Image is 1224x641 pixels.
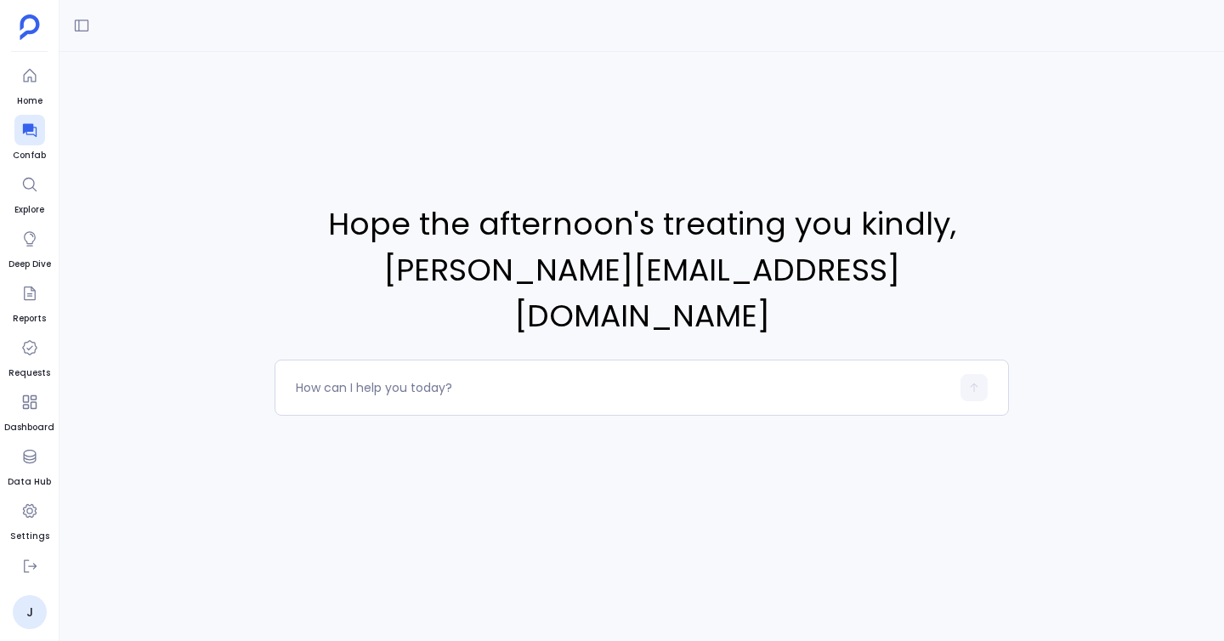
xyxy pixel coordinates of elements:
[275,201,1009,339] span: Hope the afternoon's treating you kindly , [PERSON_NAME][EMAIL_ADDRESS][DOMAIN_NAME]
[8,441,51,489] a: Data Hub
[13,278,46,326] a: Reports
[14,203,45,217] span: Explore
[8,475,51,489] span: Data Hub
[20,14,40,40] img: petavue logo
[8,258,51,271] span: Deep Dive
[14,60,45,108] a: Home
[10,496,49,543] a: Settings
[14,169,45,217] a: Explore
[4,387,54,434] a: Dashboard
[8,332,50,380] a: Requests
[13,595,47,629] a: J
[8,224,51,271] a: Deep Dive
[10,530,49,543] span: Settings
[14,94,45,108] span: Home
[13,149,46,162] span: Confab
[4,421,54,434] span: Dashboard
[8,366,50,380] span: Requests
[13,312,46,326] span: Reports
[13,115,46,162] a: Confab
